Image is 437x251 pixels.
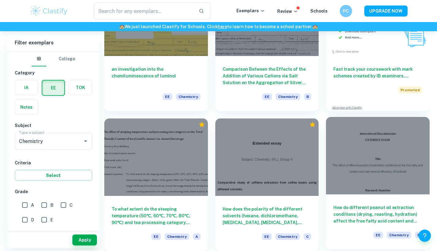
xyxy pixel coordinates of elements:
a: How do different peanut oil extraction conditions (drying, roasting, hydration) affect the free f... [326,118,430,251]
span: C [304,233,311,240]
h6: To what extent do the steeping temperature (50℃, 60℃, 70℃, 80℃, 90℃) and tea processing category ... [112,206,201,226]
span: Chemistry [276,93,300,100]
span: E [50,216,53,223]
button: TOK [69,80,92,95]
button: EE [42,81,64,95]
h6: Filter exemplars [7,34,99,51]
button: Open [81,137,90,145]
span: Chemistry [275,233,300,240]
button: Apply [72,234,97,245]
h6: Criteria [15,159,92,166]
div: Filter type choice [32,52,75,66]
button: Notes [15,100,38,114]
h6: PC [342,8,349,14]
h6: We just launched Clastify for Schools. Click to learn how to become a school partner. [1,23,436,30]
a: To what extent do the steeping temperature (50℃, 60℃, 70℃, 80℃, 90℃) and tea processing category ... [104,118,208,251]
h6: How do different peanut oil extraction conditions (drying, roasting, hydration) affect the free f... [333,204,422,224]
a: How does the polarity of the different solvents (hexane, dichloromethane, [MEDICAL_DATA], [MEDICA... [215,118,319,251]
input: Search for any exemplars... [94,2,194,20]
span: D [31,216,34,223]
div: Premium [309,122,316,128]
h6: How does the polarity of the different solvents (hexane, dichloromethane, [MEDICAL_DATA], [MEDICA... [223,206,312,226]
h6: Comparison Between the Effects of the Addition of Various Cations via Salt Solution on the Aggreg... [223,66,312,86]
img: Clastify logo [30,5,69,17]
span: Promoted [398,87,422,93]
h6: Fast track your coursework with mark schemes created by IB examiners. Upgrade now [333,66,422,79]
h6: an investigation into the chemiluminescence of luminol [112,66,201,86]
span: C [70,202,73,208]
a: here [218,24,227,29]
span: 🏫 [119,24,125,29]
h6: Grade [15,188,92,195]
span: EE [262,233,272,240]
button: PC [340,5,352,17]
span: EE [163,93,172,100]
p: Exemplars [236,7,265,14]
span: Chemistry [176,93,201,100]
p: Review [277,8,298,15]
button: Help and Feedback [419,230,431,242]
span: B [304,93,311,100]
button: College [59,52,75,66]
span: B [415,232,422,238]
span: Chemistry [387,232,411,238]
button: IA [15,80,38,95]
span: A [193,233,201,240]
span: EE [262,93,272,100]
button: Select [15,170,92,181]
span: EE [373,232,383,238]
div: Premium [199,122,205,128]
h6: Category [15,69,92,76]
span: EE [151,233,161,240]
button: UPGRADE NOW [364,6,408,17]
label: Type a subject [19,130,44,135]
a: Advertise with Clastify [332,106,362,110]
span: B [50,202,53,208]
button: IB [32,52,46,66]
h6: Subject [15,122,92,129]
span: 🏫 [312,24,318,29]
span: Chemistry [165,233,189,240]
span: A [31,202,34,208]
a: Schools [310,9,328,13]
